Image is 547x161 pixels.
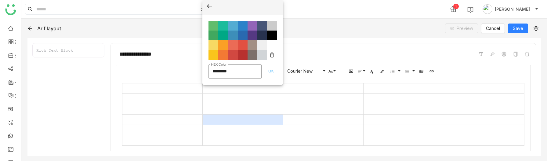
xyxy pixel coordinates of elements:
img: search-type.svg [201,7,205,12]
span: [PERSON_NAME] [495,6,530,13]
img: help.svg [467,7,473,13]
button: Cancel [481,24,505,33]
button: Insert Table [417,66,426,75]
button: Unordered List [402,66,411,75]
button: Preview [445,24,478,33]
label: HEX Color [210,63,228,67]
button: Font Size [327,66,336,75]
img: avatar [483,4,492,14]
span: Clear Formatting [267,50,277,60]
span: Cancel [486,25,500,32]
button: Ordered List [396,66,401,75]
div: Rich Text Block [33,43,104,57]
span: Save [513,25,523,32]
button: Ordered List [388,66,397,75]
button: Courier New [285,66,326,75]
button: [PERSON_NAME] [481,4,540,14]
button: Insert Link (⌘K) [427,66,436,75]
button: OK [265,65,277,77]
div: 1 [453,4,459,9]
button: Save [508,24,528,33]
button: Unordered List [411,66,415,75]
div: Arif layout [37,25,61,31]
span: Courier New [286,68,323,74]
img: logo [5,4,16,15]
